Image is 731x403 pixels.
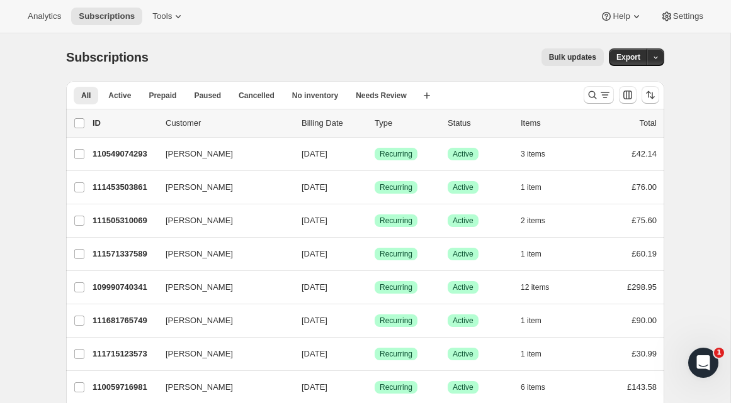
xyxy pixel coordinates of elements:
span: [PERSON_NAME] [166,181,233,194]
span: All [81,91,91,101]
span: Active [453,182,473,192]
button: Analytics [20,8,69,25]
span: Recurring [380,182,412,192]
button: Bulk updates [541,48,604,66]
span: Recurring [380,349,412,359]
p: ID [93,117,156,130]
span: [DATE] [302,316,327,325]
span: £60.19 [632,249,657,258]
span: £30.99 [632,349,657,358]
p: 110549074293 [93,148,156,160]
span: [DATE] [302,382,327,392]
button: Settings [653,8,711,25]
span: Help [613,11,630,21]
span: Bulk updates [549,52,596,62]
button: Help [592,8,650,25]
button: Create new view [417,87,437,104]
button: Export [609,48,648,66]
button: Subscriptions [71,8,142,25]
span: £76.00 [632,182,657,192]
p: 111571337589 [93,248,156,260]
span: [DATE] [302,349,327,358]
button: Tools [145,8,192,25]
button: [PERSON_NAME] [158,377,284,397]
span: 1 item [521,182,541,192]
span: [PERSON_NAME] [166,348,233,360]
span: [PERSON_NAME] [166,214,233,227]
span: Active [453,316,473,326]
span: £298.95 [627,282,657,292]
span: Cancelled [239,91,275,101]
button: 1 item [521,345,555,363]
span: £75.60 [632,216,657,225]
span: Active [453,149,473,159]
span: £143.58 [627,382,657,392]
div: 110549074293[PERSON_NAME][DATE]SuccessRecurringSuccessActive3 items£42.14 [93,145,657,163]
button: Sort the results [642,86,659,104]
div: IDCustomerBilling DateTypeStatusItemsTotal [93,117,657,130]
button: 2 items [521,212,559,229]
span: Active [453,216,473,226]
button: [PERSON_NAME] [158,311,284,331]
span: Active [453,282,473,292]
button: [PERSON_NAME] [158,244,284,264]
span: No inventory [292,91,338,101]
span: Subscriptions [66,50,149,64]
button: 6 items [521,378,559,396]
span: Recurring [380,149,412,159]
span: Analytics [28,11,61,21]
span: 1 item [521,249,541,259]
p: 111681765749 [93,314,156,327]
button: 12 items [521,279,563,296]
span: Recurring [380,382,412,392]
button: 1 item [521,179,555,196]
span: [DATE] [302,149,327,158]
span: Prepaid [149,91,176,101]
span: [PERSON_NAME] [166,281,233,294]
span: [DATE] [302,216,327,225]
span: [DATE] [302,282,327,292]
p: 109990740341 [93,281,156,294]
p: 110059716981 [93,381,156,394]
div: Type [375,117,438,130]
span: 1 item [521,349,541,359]
span: [PERSON_NAME] [166,248,233,260]
span: Recurring [380,282,412,292]
span: [PERSON_NAME] [166,314,233,327]
div: 110059716981[PERSON_NAME][DATE]SuccessRecurringSuccessActive6 items£143.58 [93,378,657,396]
button: 1 item [521,312,555,329]
span: [DATE] [302,249,327,258]
span: Paused [194,91,221,101]
span: 1 item [521,316,541,326]
span: 2 items [521,216,545,226]
span: Active [453,382,473,392]
span: £42.14 [632,149,657,158]
span: 1 [714,348,724,358]
p: Billing Date [302,117,365,130]
button: [PERSON_NAME] [158,144,284,164]
div: 111505310069[PERSON_NAME][DATE]SuccessRecurringSuccessActive2 items£75.60 [93,212,657,229]
span: Settings [673,11,703,21]
div: 111571337589[PERSON_NAME][DATE]SuccessRecurringSuccessActive1 item£60.19 [93,245,657,263]
button: [PERSON_NAME] [158,211,284,231]
span: [DATE] [302,182,327,192]
p: Total [640,117,657,130]
p: 111453503861 [93,181,156,194]
button: [PERSON_NAME] [158,344,284,364]
p: Status [448,117,511,130]
div: 111681765749[PERSON_NAME][DATE]SuccessRecurringSuccessActive1 item£90.00 [93,312,657,329]
span: Export [616,52,640,62]
span: £90.00 [632,316,657,325]
span: Recurring [380,216,412,226]
p: 111505310069 [93,214,156,227]
iframe: Intercom live chat [688,348,718,378]
p: 111715123573 [93,348,156,360]
button: Search and filter results [584,86,614,104]
span: Recurring [380,316,412,326]
span: Recurring [380,249,412,259]
button: [PERSON_NAME] [158,277,284,297]
div: 111715123573[PERSON_NAME][DATE]SuccessRecurringSuccessActive1 item£30.99 [93,345,657,363]
div: 109990740341[PERSON_NAME][DATE]SuccessRecurringSuccessActive12 items£298.95 [93,279,657,296]
button: [PERSON_NAME] [158,177,284,197]
span: Needs Review [356,91,407,101]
